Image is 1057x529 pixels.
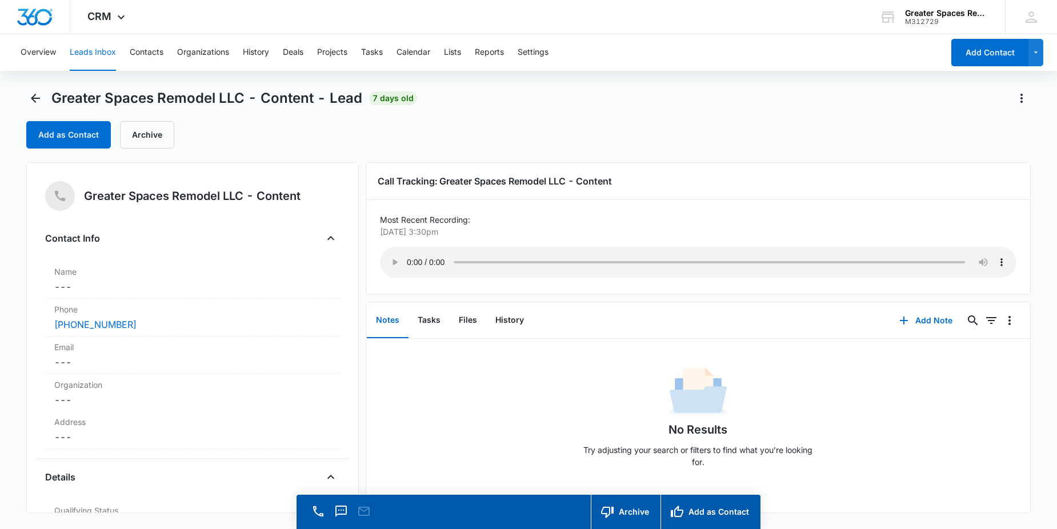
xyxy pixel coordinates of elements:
[120,121,174,149] button: Archive
[369,91,417,105] span: 7 days old
[54,379,331,391] label: Organization
[84,187,301,205] h5: Greater Spaces Remodel LLC - Content
[378,174,1019,188] h3: Call Tracking: Greater Spaces Remodel LLC - Content
[380,214,1016,226] p: Most Recent Recording:
[951,39,1028,66] button: Add Contact
[45,336,340,374] div: Email---
[317,34,347,71] button: Projects
[45,470,75,484] h4: Details
[1012,89,1031,107] button: Actions
[130,34,163,71] button: Contacts
[905,9,988,18] div: account name
[964,311,982,330] button: Search...
[54,416,331,428] label: Address
[243,34,269,71] button: History
[54,355,331,369] dd: ---
[982,311,1000,330] button: Filters
[54,504,331,516] label: Qualifying Status
[87,10,111,22] span: CRM
[54,303,331,315] label: Phone
[578,444,818,468] p: Try adjusting your search or filters to find what you’re looking for.
[54,280,331,294] dd: ---
[177,34,229,71] button: Organizations
[670,364,727,421] img: No Data
[26,89,45,107] button: Back
[660,495,760,529] button: Add as Contact
[21,34,56,71] button: Overview
[475,34,504,71] button: Reports
[518,34,548,71] button: Settings
[333,503,349,519] button: Text
[54,318,137,331] a: [PHONE_NUMBER]
[367,303,409,338] button: Notes
[322,229,340,247] button: Close
[54,341,331,353] label: Email
[361,34,383,71] button: Tasks
[54,430,331,444] dd: ---
[310,510,326,520] a: Call
[486,303,533,338] button: History
[888,307,964,334] button: Add Note
[668,421,727,438] h1: No Results
[409,303,450,338] button: Tasks
[45,261,340,299] div: Name---
[397,34,430,71] button: Calendar
[45,231,100,245] h4: Contact Info
[450,303,486,338] button: Files
[70,34,116,71] button: Leads Inbox
[380,247,1016,278] audio: Your browser does not support the audio tag.
[45,374,340,411] div: Organization---
[283,34,303,71] button: Deals
[444,34,461,71] button: Lists
[591,495,660,529] button: Archive
[322,468,340,486] button: Close
[380,226,1010,238] p: [DATE] 3:30pm
[51,90,362,107] span: Greater Spaces Remodel LLC - Content - Lead
[310,503,326,519] button: Call
[54,393,331,407] dd: ---
[333,510,349,520] a: Text
[905,18,988,26] div: account id
[45,411,340,449] div: Address---
[54,266,331,278] label: Name
[45,299,340,336] div: Phone[PHONE_NUMBER]
[26,121,111,149] button: Add as Contact
[1000,311,1019,330] button: Overflow Menu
